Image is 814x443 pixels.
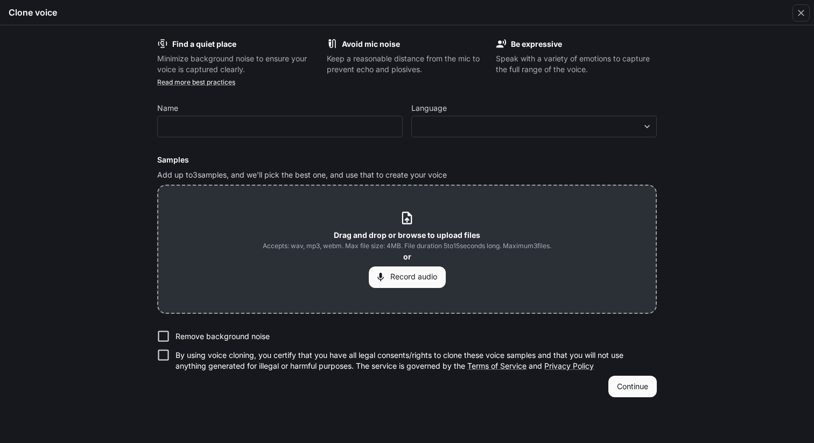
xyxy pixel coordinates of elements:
[403,252,411,261] b: or
[176,350,648,371] p: By using voice cloning, you certify that you have all legal consents/rights to clone these voice ...
[263,241,551,251] span: Accepts: wav, mp3, webm. Max file size: 4MB. File duration 5 to 15 seconds long. Maximum 3 files.
[157,154,657,165] h6: Samples
[157,78,235,86] a: Read more best practices
[172,39,236,48] b: Find a quiet place
[176,331,270,342] p: Remove background noise
[496,53,657,75] p: Speak with a variety of emotions to capture the full range of the voice.
[157,53,318,75] p: Minimize background noise to ensure your voice is captured clearly.
[9,6,57,18] h5: Clone voice
[511,39,562,48] b: Be expressive
[342,39,400,48] b: Avoid mic noise
[369,266,446,288] button: Record audio
[334,230,480,240] b: Drag and drop or browse to upload files
[411,104,447,112] p: Language
[608,376,657,397] button: Continue
[327,53,488,75] p: Keep a reasonable distance from the mic to prevent echo and plosives.
[157,170,657,180] p: Add up to 3 samples, and we'll pick the best one, and use that to create your voice
[467,361,527,370] a: Terms of Service
[544,361,594,370] a: Privacy Policy
[412,121,656,132] div: ​
[157,104,178,112] p: Name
